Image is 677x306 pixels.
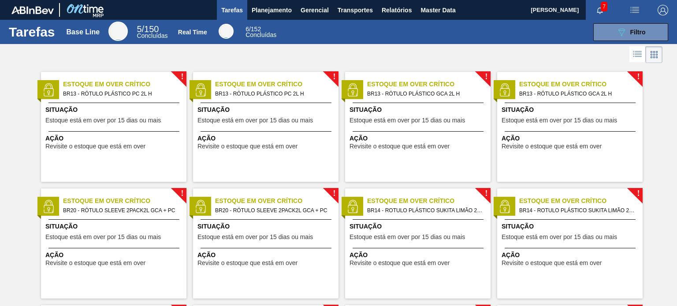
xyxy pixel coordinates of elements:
[350,134,488,143] span: Ação
[420,5,455,15] span: Master Data
[63,206,179,215] span: BR20 - RÓTULO SLEEVE 2PACK2L GCA + PC
[498,83,511,96] img: status
[629,46,646,63] div: Visão em Lista
[346,200,359,213] img: status
[519,196,643,206] span: Estoque em Over Crítico
[137,24,141,34] span: 5
[246,26,276,38] div: Real Time
[350,117,465,124] span: Estoque está em over por 15 dias ou mais
[45,134,184,143] span: Ação
[338,5,373,15] span: Transportes
[63,89,179,99] span: BR13 - RÓTULO PLÁSTICO PC 2L H
[586,4,614,16] button: Notificações
[367,206,484,215] span: BR14 - ROTULO PLÁSTICO SUKITA LIMÃO 2L AH
[346,83,359,96] img: status
[137,26,167,39] div: Base Line
[246,26,249,33] span: 6
[67,28,100,36] div: Base Line
[367,89,484,99] span: BR13 - RÓTULO PLÁSTICO GCA 2L H
[181,74,183,80] span: !
[498,200,511,213] img: status
[637,190,640,197] span: !
[629,5,640,15] img: userActions
[221,5,243,15] span: Tarefas
[63,196,186,206] span: Estoque em Over Crítico
[593,23,668,41] button: Filtro
[301,5,329,15] span: Gerencial
[246,26,261,33] span: / 152
[194,200,207,213] img: status
[637,74,640,80] span: !
[181,190,183,197] span: !
[485,190,487,197] span: !
[9,27,55,37] h1: Tarefas
[502,251,640,260] span: Ação
[42,200,55,213] img: status
[252,5,292,15] span: Planejamento
[45,143,145,150] span: Revisite o estoque que está em over
[11,6,54,14] img: TNhmsLtSVTkK8tSr43FrP2fwEKptu5GPRR3wAAAABJRU5ErkJggg==
[519,206,636,215] span: BR14 - ROTULO PLÁSTICO SUKITA LIMÃO 2L AH
[63,80,186,89] span: Estoque em Over Crítico
[601,2,607,11] span: 7
[519,89,636,99] span: BR13 - RÓTULO PLÁSTICO GCA 2L H
[45,251,184,260] span: Ação
[137,32,167,39] span: Concluídas
[350,234,465,240] span: Estoque está em over por 15 dias ou mais
[333,190,335,197] span: !
[502,143,602,150] span: Revisite o estoque que está em over
[658,5,668,15] img: Logout
[45,222,184,231] span: Situação
[502,105,640,114] span: Situação
[197,117,313,124] span: Estoque está em over por 15 dias ou mais
[215,196,338,206] span: Estoque em Over Crítico
[502,222,640,231] span: Situação
[45,117,161,124] span: Estoque está em over por 15 dias ou mais
[350,143,450,150] span: Revisite o estoque que está em over
[502,234,617,240] span: Estoque está em over por 15 dias ou mais
[350,260,450,266] span: Revisite o estoque que está em over
[197,105,336,114] span: Situação
[502,260,602,266] span: Revisite o estoque que está em over
[350,251,488,260] span: Ação
[367,196,491,206] span: Estoque em Over Crítico
[646,46,662,63] div: Visão em Cards
[382,5,412,15] span: Relatórios
[197,260,298,266] span: Revisite o estoque que está em over
[502,117,617,124] span: Estoque está em over por 15 dias ou mais
[197,251,336,260] span: Ação
[45,105,184,114] span: Situação
[215,89,331,99] span: BR13 - RÓTULO PLÁSTICO PC 2L H
[194,83,207,96] img: status
[350,222,488,231] span: Situação
[108,22,128,41] div: Base Line
[519,80,643,89] span: Estoque em Over Crítico
[350,105,488,114] span: Situação
[215,80,338,89] span: Estoque em Over Crítico
[215,206,331,215] span: BR20 - RÓTULO SLEEVE 2PACK2L GCA + PC
[45,260,145,266] span: Revisite o estoque que está em over
[42,83,55,96] img: status
[197,143,298,150] span: Revisite o estoque que está em over
[333,74,335,80] span: !
[137,24,159,34] span: / 150
[197,234,313,240] span: Estoque está em over por 15 dias ou mais
[197,222,336,231] span: Situação
[367,80,491,89] span: Estoque em Over Crítico
[178,29,207,36] div: Real Time
[630,29,646,36] span: Filtro
[502,134,640,143] span: Ação
[197,134,336,143] span: Ação
[45,234,161,240] span: Estoque está em over por 15 dias ou mais
[246,31,276,38] span: Concluídas
[485,74,487,80] span: !
[219,24,234,39] div: Real Time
